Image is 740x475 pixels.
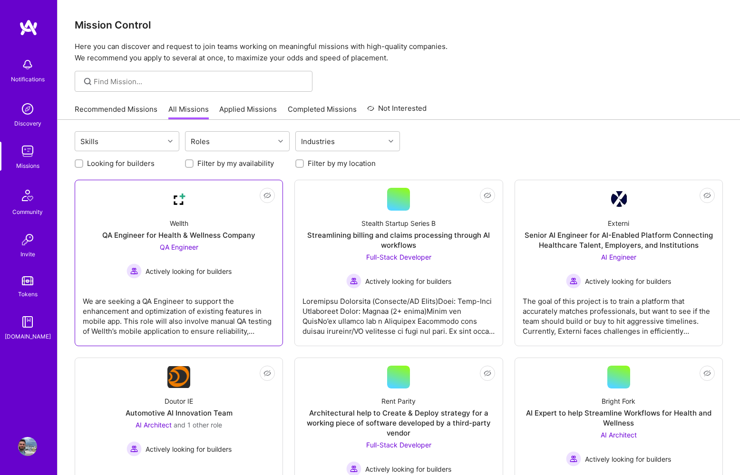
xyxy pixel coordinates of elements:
div: Bright Fork [602,396,635,406]
div: Rent Parity [381,396,416,406]
div: Senior AI Engineer for AI-Enabled Platform Connecting Healthcare Talent, Employers, and Institutions [523,230,715,250]
div: AI Expert to help Streamline Workflows for Health and Wellness [523,408,715,428]
div: Stealth Startup Series B [361,218,436,228]
span: Full-Stack Developer [366,253,431,261]
img: Invite [18,230,37,249]
span: Full-Stack Developer [366,441,431,449]
img: Company Logo [167,366,190,388]
i: icon EyeClosed [263,369,271,377]
a: Completed Missions [288,104,357,120]
i: icon EyeClosed [484,369,491,377]
div: Roles [188,135,212,148]
label: Filter by my availability [197,158,274,168]
div: Invite [20,249,35,259]
a: Company LogoExterniSenior AI Engineer for AI-Enabled Platform Connecting Healthcare Talent, Emplo... [523,188,715,338]
div: Doutor IE [165,396,193,406]
p: Here you can discover and request to join teams working on meaningful missions with high-quality ... [75,41,723,64]
span: Actively looking for builders [585,454,671,464]
img: logo [19,19,38,36]
div: Discovery [14,118,41,128]
img: teamwork [18,142,37,161]
div: Notifications [11,74,45,84]
i: icon EyeClosed [263,192,271,199]
div: Industries [299,135,337,148]
i: icon Chevron [168,139,173,144]
span: QA Engineer [160,243,198,251]
img: Community [16,184,39,207]
img: Company Logo [611,191,627,207]
div: The goal of this project is to train a platform that accurately matches professionals, but want t... [523,289,715,336]
img: Actively looking for builders [566,273,581,289]
a: Recommended Missions [75,104,157,120]
i: icon EyeClosed [703,369,711,377]
div: Loremipsu Dolorsita (Consecte/AD Elits)Doei: Temp-Inci Utlaboreet Dolor: Magnaa (2+ enima)Minim v... [302,289,495,336]
span: Actively looking for builders [365,464,451,474]
div: [DOMAIN_NAME] [5,331,51,341]
img: Actively looking for builders [127,441,142,456]
label: Filter by my location [308,158,376,168]
div: Automotive AI Innovation Team [126,408,233,418]
i: icon Chevron [278,139,283,144]
div: Architectural help to Create & Deploy strategy for a working piece of software developed by a thi... [302,408,495,438]
div: Streamlining billing and claims processing through AI workflows [302,230,495,250]
a: Applied Missions [219,104,277,120]
img: bell [18,55,37,74]
div: QA Engineer for Health & Wellness Company [102,230,255,240]
img: guide book [18,312,37,331]
div: Externi [608,218,629,228]
i: icon Chevron [389,139,393,144]
img: User Avatar [18,437,37,456]
span: AI Architect [136,421,172,429]
img: Actively looking for builders [127,263,142,279]
div: Skills [78,135,101,148]
a: Not Interested [367,103,427,120]
span: and 1 other role [174,421,222,429]
span: AI Engineer [601,253,636,261]
a: Company LogoWellthQA Engineer for Health & Wellness CompanyQA Engineer Actively looking for build... [83,188,275,338]
i: icon SearchGrey [82,76,93,87]
a: User Avatar [16,437,39,456]
i: icon EyeClosed [484,192,491,199]
img: Actively looking for builders [566,451,581,466]
img: tokens [22,276,33,285]
div: Tokens [18,289,38,299]
i: icon EyeClosed [703,192,711,199]
img: discovery [18,99,37,118]
div: Wellth [170,218,188,228]
div: We are seeking a QA Engineer to support the enhancement and optimization of existing features in ... [83,289,275,336]
span: Actively looking for builders [146,444,232,454]
img: Actively looking for builders [346,273,361,289]
img: Company Logo [167,188,190,211]
h3: Mission Control [75,19,723,31]
a: All Missions [168,104,209,120]
div: Community [12,207,43,217]
span: Actively looking for builders [585,276,671,286]
span: Actively looking for builders [365,276,451,286]
div: Missions [16,161,39,171]
label: Looking for builders [87,158,155,168]
input: Find Mission... [94,77,305,87]
span: Actively looking for builders [146,266,232,276]
span: AI Architect [601,431,637,439]
a: Stealth Startup Series BStreamlining billing and claims processing through AI workflowsFull-Stack... [302,188,495,338]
